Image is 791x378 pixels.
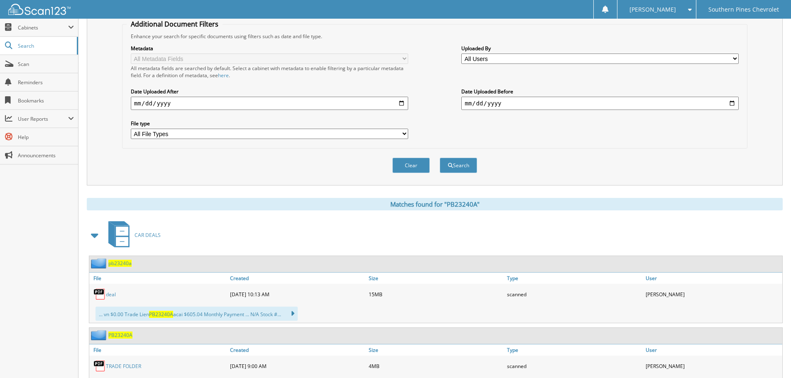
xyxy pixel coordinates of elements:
[505,344,644,356] a: Type
[18,134,74,141] span: Help
[127,33,743,40] div: Enhance your search for specific documents using filters such as date and file type.
[108,332,132,339] a: PB23240A
[131,45,408,52] label: Metadata
[103,219,161,251] a: CAR DEALS
[644,344,782,356] a: User
[228,344,367,356] a: Created
[461,97,739,110] input: end
[149,311,173,318] span: PB23240A
[708,7,779,12] span: Southern Pines Chevrolet
[18,152,74,159] span: Announcements
[18,61,74,68] span: Scan
[367,358,505,374] div: 4MB
[367,286,505,302] div: 15MB
[106,291,116,298] a: deal
[135,232,161,239] span: CAR DEALS
[87,198,783,210] div: Matches found for "PB23240A"
[644,358,782,374] div: [PERSON_NAME]
[91,258,108,268] img: folder2.png
[89,273,228,284] a: File
[93,360,106,372] img: PDF.png
[461,45,739,52] label: Uploaded By
[644,273,782,284] a: User
[218,72,229,79] a: here
[367,273,505,284] a: Size
[440,158,477,173] button: Search
[18,97,74,104] span: Bookmarks
[18,24,68,31] span: Cabinets
[18,115,68,122] span: User Reports
[18,42,73,49] span: Search
[93,288,106,300] img: PDF.png
[644,286,782,302] div: [PERSON_NAME]
[228,358,367,374] div: [DATE] 9:00 AM
[392,158,430,173] button: Clear
[8,4,71,15] img: scan123-logo-white.svg
[131,88,408,95] label: Date Uploaded After
[228,273,367,284] a: Created
[505,358,644,374] div: scanned
[131,97,408,110] input: start
[89,344,228,356] a: File
[367,344,505,356] a: Size
[505,273,644,284] a: Type
[505,286,644,302] div: scanned
[96,307,298,321] div: ... vn $0.00 Trade Lien acai $605.04 Monthly Payment ... N/A Stock #...
[228,286,367,302] div: [DATE] 10:13 AM
[131,120,408,127] label: File type
[91,330,108,340] img: folder2.png
[749,338,791,378] iframe: Chat Widget
[629,7,676,12] span: [PERSON_NAME]
[461,88,739,95] label: Date Uploaded Before
[18,79,74,86] span: Reminders
[108,260,132,267] a: pb23240a
[131,65,408,79] div: All metadata fields are searched by default. Select a cabinet with metadata to enable filtering b...
[127,20,223,29] legend: Additional Document Filters
[106,363,141,370] a: TRADE FOLDER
